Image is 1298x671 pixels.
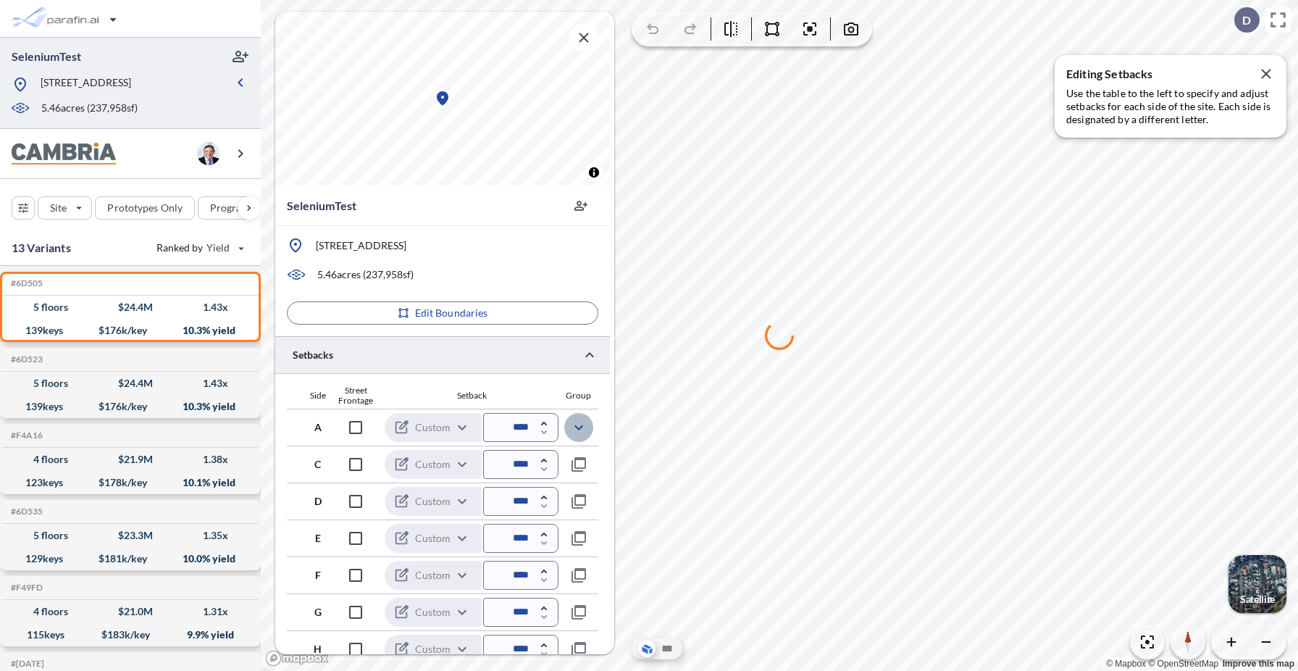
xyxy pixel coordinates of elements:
h5: Click to copy the code [8,278,43,288]
div: Map marker [434,90,451,107]
p: Custom [415,605,451,620]
span: Toggle attribution [590,164,598,180]
button: Program [198,196,276,220]
div: Custom [385,523,482,554]
button: Prototypes Only [95,196,195,220]
div: Custom [385,412,482,443]
p: [STREET_ADDRESS] [316,238,406,253]
img: Switcher Image [1228,555,1286,613]
p: Custom [415,531,451,546]
h5: Click to copy the code [8,430,43,441]
div: Group [558,391,598,401]
div: F [287,570,327,580]
p: Prototypes Only [107,201,183,215]
div: D [287,496,327,507]
span: Yield [206,241,230,255]
p: SeleniumTest [287,197,356,214]
h5: Click to copy the code [8,354,43,364]
img: BrandImage [12,143,116,165]
p: Editing Setbacks [1066,67,1275,81]
p: Custom [415,568,451,583]
div: E [287,533,327,543]
p: Satellite [1240,593,1275,605]
button: Toggle attribution [585,164,603,181]
button: Ranked by Yield [145,236,254,259]
p: 5.46 acres ( 237,958 sf) [317,267,414,282]
a: Mapbox [1106,659,1146,669]
p: Custom [415,457,451,472]
p: D [1242,14,1251,27]
div: Custom [385,634,482,664]
canvas: Map [275,12,610,186]
div: Custom [385,597,482,628]
button: Site [38,196,92,220]
div: Setback [385,391,558,401]
p: Custom [415,420,451,435]
button: Switcher ImageSatellite [1228,555,1286,613]
img: user logo [197,142,220,165]
p: 13 Variants [12,239,71,257]
div: Custom [385,449,482,480]
div: Custom [385,560,482,591]
p: Custom [415,642,451,657]
a: Improve this map [1223,659,1294,669]
p: 5.46 acres ( 237,958 sf) [41,101,138,117]
h5: Click to copy the code [8,583,43,593]
button: Edit Boundaries [287,301,598,325]
div: C [287,459,327,470]
div: A [287,422,327,433]
div: G [287,607,327,617]
p: Site [50,201,67,215]
a: OpenStreetMap [1148,659,1218,669]
div: H [287,644,327,654]
h5: Click to copy the code [8,659,44,669]
button: Aerial View [638,640,656,657]
p: SeleniumTest [12,49,81,64]
p: Use the table to the left to specify and adjust setbacks for each side of the site. Each side is ... [1066,87,1275,126]
div: Side [287,391,327,401]
p: Edit Boundaries [415,306,488,320]
div: Street Frontage [327,385,385,406]
p: Custom [415,494,451,509]
h5: Click to copy the code [8,507,43,517]
div: Custom [385,486,482,517]
a: Mapbox homepage [265,650,329,667]
button: Site Plan [658,640,676,657]
p: Program [210,201,251,215]
p: [STREET_ADDRESS] [41,75,131,93]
